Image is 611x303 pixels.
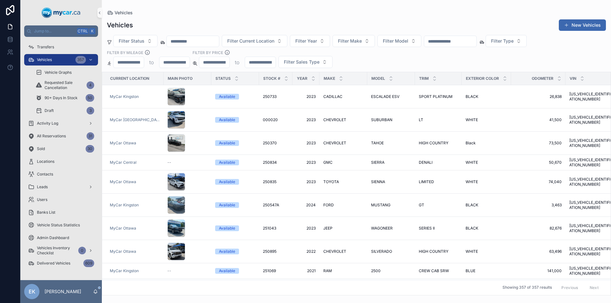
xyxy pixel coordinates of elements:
a: Vehicle Graphs [32,67,98,78]
a: Vehicles [107,10,133,16]
span: Year [297,76,307,81]
a: SIERRA [371,160,411,165]
a: 82,676 [515,226,562,231]
span: 2023 [296,160,316,165]
span: 250834 [263,160,277,165]
span: ESCALADE ESV [371,94,399,99]
a: 251069 [263,268,289,273]
a: JEEP [323,226,363,231]
span: Trim [419,76,429,81]
span: CADILLAC [323,94,342,99]
a: 2021 [296,268,316,273]
span: Status [215,76,231,81]
a: MyCar Kingston [110,203,139,208]
span: Showing 357 of 357 results [502,285,552,290]
span: DENALI [419,160,432,165]
span: All Reservations [37,134,66,139]
a: 250547A [263,203,289,208]
button: Select Button [113,35,158,47]
a: Black [466,141,507,146]
button: Select Button [486,35,527,47]
p: [PERSON_NAME] [45,288,81,295]
a: Activity Log [24,118,98,129]
a: Transfers [24,41,98,53]
span: Activity Log [37,121,58,126]
a: 73,500 [515,141,562,146]
a: 2023 [296,141,316,146]
a: Delivered Vehicles609 [24,258,98,269]
span: MyCar Kingston [110,268,139,273]
a: WHITE [466,160,507,165]
span: BLACK [466,226,478,231]
span: SPORT PLATINUM [419,94,453,99]
div: Available [219,225,235,231]
a: BLACK [466,226,507,231]
span: 90+ Days In Stock [45,95,78,100]
span: CHEVROLET [323,249,346,254]
a: CHEVROLET [323,141,363,146]
a: MyCar Ottawa [110,226,160,231]
a: Locations [24,156,98,167]
a: SERIES II [419,226,458,231]
a: MyCar Ottawa [110,179,160,184]
span: WHITE [466,179,478,184]
span: Current Location [110,76,149,81]
span: Stock # [263,76,280,81]
p: to [149,59,154,66]
span: 63,496 [515,249,562,254]
div: 31 [87,132,94,140]
a: CHEVROLET [323,117,363,122]
a: GMC [323,160,363,165]
div: Available [219,94,235,100]
a: WHITE [466,249,507,254]
span: -- [167,160,171,165]
span: MyCar Ottawa [110,226,136,231]
span: 2023 [296,179,316,184]
span: WHITE [466,249,478,254]
a: HIGH COUNTRY [419,249,458,254]
a: 141,000 [515,268,562,273]
a: Available [215,179,255,185]
span: 26,838 [515,94,562,99]
div: Available [219,160,235,165]
button: Select Button [278,56,333,68]
span: CHEVROLET [323,117,346,122]
a: Contacts [24,169,98,180]
a: 2023 [296,94,316,99]
span: HIGH COUNTRY [419,249,448,254]
a: Available [215,202,255,208]
span: MyCar Ottawa [110,249,136,254]
a: Available [215,249,255,254]
span: MyCar [GEOGRAPHIC_DATA] [110,117,160,122]
span: LIMITED [419,179,434,184]
h1: Vehicles [107,21,133,30]
a: 74,040 [515,179,562,184]
div: Available [219,268,235,274]
a: DENALI [419,160,458,165]
a: MyCar Central [110,160,137,165]
span: VIN [570,76,576,81]
span: 2500 [371,268,381,273]
span: TOYOTA [323,179,339,184]
span: FORD [323,203,334,208]
a: LT [419,117,458,122]
span: Delivered Vehicles [37,261,70,266]
label: FILTER BY PRICE [193,50,223,55]
span: Vehicles [115,10,133,16]
a: WAGONEER [371,226,411,231]
a: SIENNA [371,179,411,184]
span: Filter Model [383,38,408,44]
a: MyCar Ottawa [110,141,136,146]
button: Jump to...CtrlK [24,25,98,37]
span: MUSTANG [371,203,390,208]
a: 250370 [263,141,289,146]
span: TAHOE [371,141,384,146]
a: 2023 [296,226,316,231]
a: MyCar Ottawa [110,179,136,184]
span: 250835 [263,179,277,184]
span: 251069 [263,268,276,273]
